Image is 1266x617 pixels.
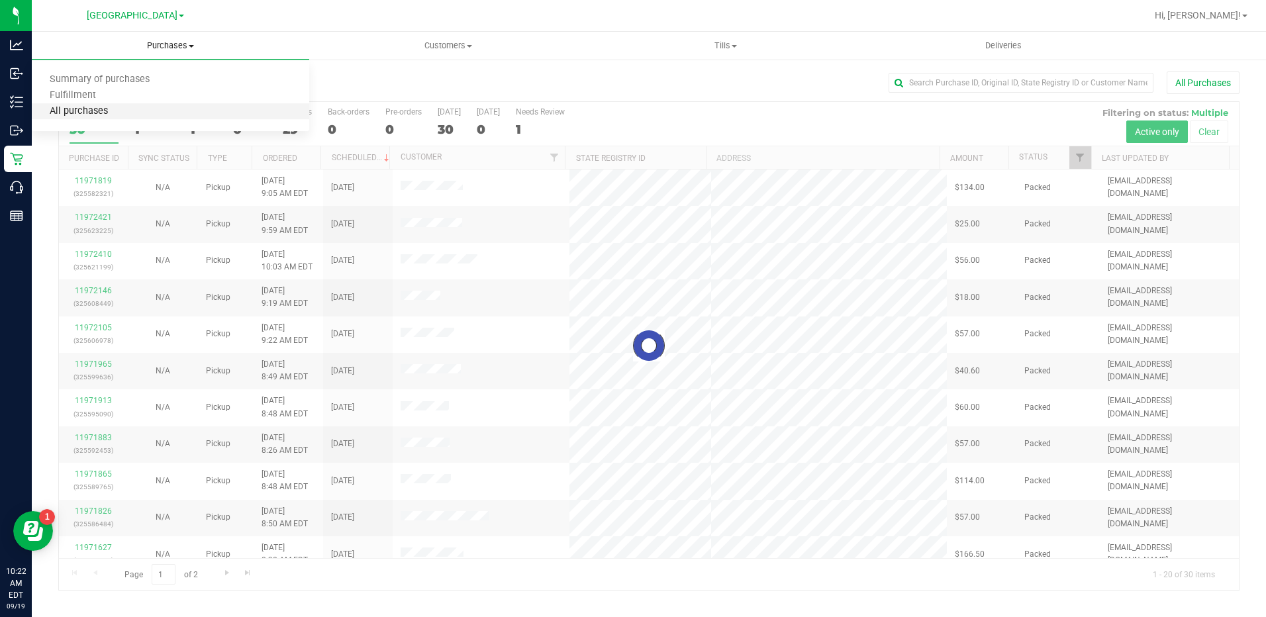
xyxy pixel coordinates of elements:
[889,73,1153,93] input: Search Purchase ID, Original ID, State Registry ID or Customer Name...
[967,40,1040,52] span: Deliveries
[10,95,23,109] inline-svg: Inventory
[6,565,26,601] p: 10:22 AM EDT
[87,10,177,21] span: [GEOGRAPHIC_DATA]
[1167,71,1240,94] button: All Purchases
[588,40,864,52] span: Tills
[32,32,309,60] a: Purchases Summary of purchases Fulfillment All purchases
[13,511,53,551] iframe: Resource center
[1155,10,1241,21] span: Hi, [PERSON_NAME]!
[32,90,114,101] span: Fulfillment
[10,67,23,80] inline-svg: Inbound
[32,74,168,85] span: Summary of purchases
[6,601,26,611] p: 09/19
[310,40,586,52] span: Customers
[39,509,55,525] iframe: Resource center unread badge
[10,181,23,194] inline-svg: Call Center
[865,32,1142,60] a: Deliveries
[32,40,309,52] span: Purchases
[10,152,23,166] inline-svg: Retail
[10,209,23,222] inline-svg: Reports
[10,124,23,137] inline-svg: Outbound
[10,38,23,52] inline-svg: Analytics
[587,32,865,60] a: Tills
[309,32,587,60] a: Customers
[32,106,126,117] span: All purchases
